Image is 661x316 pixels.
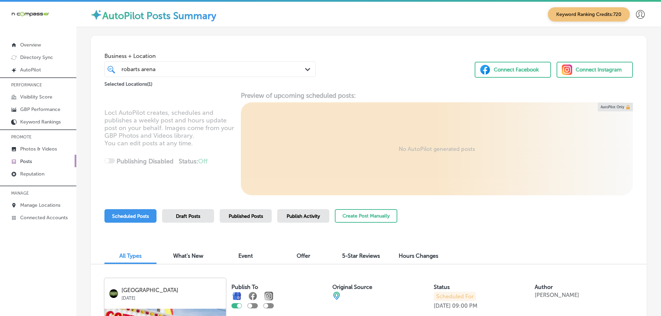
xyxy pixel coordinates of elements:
p: Keyword Rankings [20,119,61,125]
span: All Types [119,253,142,259]
p: Reputation [20,171,44,177]
button: Connect Instagram [557,62,633,78]
span: 5-Star Reviews [342,253,380,259]
label: Publish To [231,284,258,290]
p: Photos & Videos [20,146,57,152]
p: [DATE] [121,293,221,301]
span: Event [238,253,253,259]
span: Offer [297,253,310,259]
img: 660ab0bf-5cc7-4cb8-ba1c-48b5ae0f18e60NCTV_CLogo_TV_Black_-500x88.png [11,11,49,17]
label: Original Source [332,284,372,290]
p: Manage Locations [20,202,60,208]
img: cba84b02adce74ede1fb4a8549a95eca.png [332,292,341,300]
span: What's New [173,253,203,259]
img: logo [109,289,118,298]
p: AutoPilot [20,67,41,73]
p: Posts [20,159,32,164]
p: Visibility Score [20,94,52,100]
label: Status [434,284,450,290]
p: GBP Performance [20,106,60,112]
label: Author [535,284,553,290]
p: Overview [20,42,41,48]
p: [DATE] [434,302,451,309]
label: AutoPilot Posts Summary [102,10,216,22]
span: Hours Changes [399,253,438,259]
img: autopilot-icon [90,9,102,21]
p: Connected Accounts [20,215,68,221]
span: Keyword Ranking Credits: 720 [548,7,630,22]
span: Publish Activity [287,213,320,219]
p: Scheduled For [434,292,476,301]
div: Connect Instagram [576,65,622,75]
p: 09:00 PM [452,302,477,309]
button: Connect Facebook [475,62,551,78]
p: [GEOGRAPHIC_DATA] [121,287,221,293]
span: Published Posts [229,213,263,219]
p: Directory Sync [20,54,53,60]
span: Scheduled Posts [112,213,149,219]
span: Draft Posts [176,213,200,219]
button: Create Post Manually [335,209,397,223]
p: Selected Locations ( 1 ) [104,78,152,87]
p: [PERSON_NAME] [535,292,579,298]
span: Business + Location [104,53,316,59]
div: Connect Facebook [494,65,539,75]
